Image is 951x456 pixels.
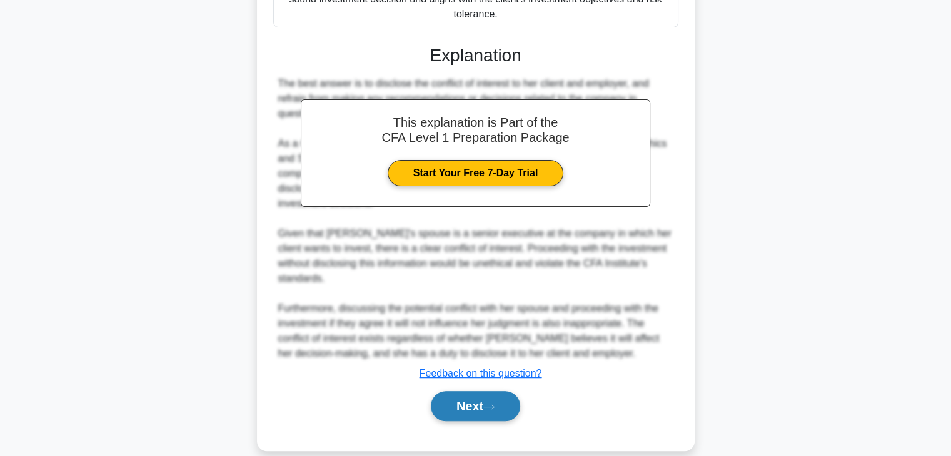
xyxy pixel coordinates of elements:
[431,391,520,421] button: Next
[281,45,671,66] h3: Explanation
[278,76,673,361] div: The best answer is to disclose the conflict of interest to her client and employer, and refrain f...
[420,368,542,379] a: Feedback on this question?
[388,160,563,186] a: Start Your Free 7-Day Trial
